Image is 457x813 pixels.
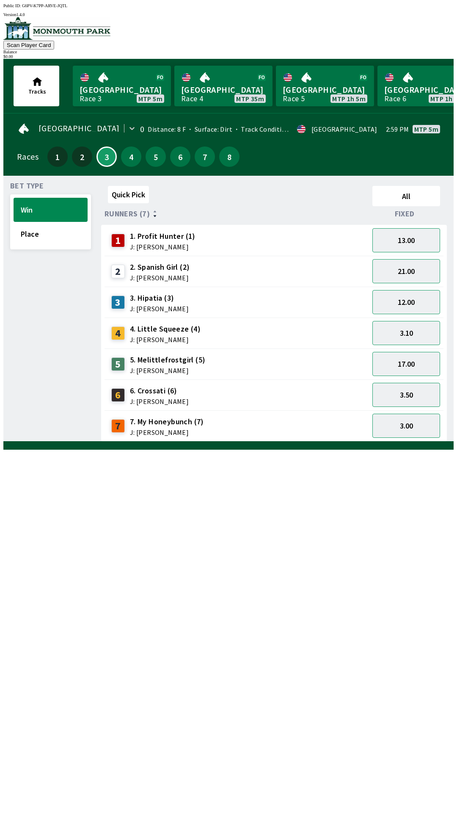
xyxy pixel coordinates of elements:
span: 6 [172,154,188,160]
span: J: [PERSON_NAME] [130,429,204,436]
div: Race 4 [181,95,203,102]
span: 5. Melittlefrostgirl (5) [130,354,206,365]
div: Race 5 [283,95,305,102]
span: 17.00 [398,359,415,369]
button: 3.00 [372,414,440,438]
span: J: [PERSON_NAME] [130,336,201,343]
span: 12.00 [398,297,415,307]
span: Track Condition: Fast [232,125,306,133]
button: 4 [121,147,141,167]
button: 7 [195,147,215,167]
span: 7 [197,154,213,160]
span: 2:59 PM [386,126,409,133]
span: Bet Type [10,183,44,189]
div: 2 [111,265,125,278]
div: Race 6 [384,95,406,102]
div: $ 0.00 [3,54,454,59]
div: Public ID: [3,3,454,8]
span: Runners (7) [105,210,150,217]
button: Place [14,222,88,246]
div: 5 [111,357,125,371]
button: Scan Player Card [3,41,54,50]
button: Tracks [14,66,59,106]
div: [GEOGRAPHIC_DATA] [311,126,377,133]
span: 3 [99,155,114,159]
button: All [372,186,440,206]
a: [GEOGRAPHIC_DATA]Race 4MTP 35m [174,66,273,106]
button: 8 [219,147,240,167]
button: 17.00 [372,352,440,376]
a: [GEOGRAPHIC_DATA]Race 5MTP 1h 5m [276,66,374,106]
button: 2 [72,147,92,167]
div: Race 3 [80,95,102,102]
span: J: [PERSON_NAME] [130,398,189,405]
span: MTP 35m [236,95,264,102]
button: 1 [47,147,68,167]
span: J: [PERSON_NAME] [130,274,190,281]
span: G6PV-K7PP-ARVE-JQTL [22,3,67,8]
span: 6. Crossati (6) [130,385,189,396]
div: 6 [111,388,125,402]
span: 4 [123,154,139,160]
span: Fixed [395,210,415,217]
span: J: [PERSON_NAME] [130,305,189,312]
div: 3 [111,296,125,309]
span: Distance: 8 F [148,125,186,133]
img: venue logo [3,17,110,40]
button: 21.00 [372,259,440,283]
span: Quick Pick [112,190,145,199]
div: Balance [3,50,454,54]
span: 2. Spanish Girl (2) [130,262,190,273]
span: J: [PERSON_NAME] [130,367,206,374]
span: Surface: Dirt [186,125,232,133]
span: Tracks [28,88,46,95]
div: Fixed [369,210,443,218]
button: 5 [146,147,166,167]
button: 3.10 [372,321,440,345]
span: 3.50 [400,390,413,400]
button: Quick Pick [108,186,149,203]
span: 2 [74,154,90,160]
button: 3.50 [372,383,440,407]
span: 13.00 [398,235,415,245]
span: MTP 1h 5m [332,95,366,102]
span: Place [21,229,80,239]
span: 3.00 [400,421,413,431]
button: 13.00 [372,228,440,252]
span: 21.00 [398,266,415,276]
div: 7 [111,419,125,433]
span: J: [PERSON_NAME] [130,243,195,250]
span: 4. Little Squeeze (4) [130,324,201,335]
div: Runners (7) [105,210,369,218]
span: [GEOGRAPHIC_DATA] [181,84,266,95]
a: [GEOGRAPHIC_DATA]Race 3MTP 5m [73,66,171,106]
span: [GEOGRAPHIC_DATA] [39,125,120,132]
div: 1 [111,234,125,247]
div: Version 1.4.0 [3,12,454,17]
button: 12.00 [372,290,440,314]
span: [GEOGRAPHIC_DATA] [80,84,164,95]
span: 1. Profit Hunter (1) [130,231,195,242]
button: Win [14,198,88,222]
span: 8 [221,154,237,160]
span: 1 [50,154,66,160]
span: 7. My Honeybunch (7) [130,416,204,427]
span: Win [21,205,80,215]
span: All [376,191,436,201]
span: [GEOGRAPHIC_DATA] [283,84,367,95]
span: 5 [148,154,164,160]
button: 3 [96,147,117,167]
button: 6 [170,147,190,167]
div: 4 [111,326,125,340]
div: 0 [140,126,144,133]
span: 3.10 [400,328,413,338]
span: MTP 5m [138,95,162,102]
div: Races [17,153,39,160]
span: 3. Hipatia (3) [130,293,189,304]
span: MTP 5m [414,126,438,133]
